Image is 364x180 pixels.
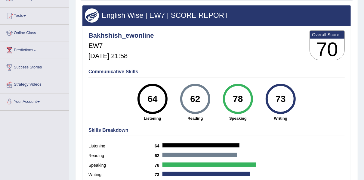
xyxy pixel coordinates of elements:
div: 64 [141,86,163,112]
a: Predictions [0,42,69,57]
b: 78 [155,163,162,168]
strong: Speaking [220,115,256,121]
label: Speaking [88,162,155,169]
h3: English Wise | EW7 | SCORE REPORT [85,11,348,19]
div: 62 [184,86,206,112]
b: Overall Score [312,32,342,37]
b: 73 [155,172,162,177]
img: wings.png [85,8,99,23]
a: Strategy Videos [0,76,69,91]
div: 73 [270,86,292,112]
a: Success Stories [0,59,69,74]
a: Online Class [0,25,69,40]
div: 78 [227,86,249,112]
strong: Reading [177,115,214,121]
strong: Writing [262,115,299,121]
b: 64 [155,144,162,148]
strong: Listening [134,115,171,121]
b: 62 [155,153,162,158]
h4: Skills Breakdown [88,128,345,133]
h3: 70 [310,39,344,60]
label: Reading [88,153,155,159]
a: Tests [0,8,69,23]
h5: EW7 [88,42,154,49]
h4: Communicative Skills [88,69,345,74]
h5: [DATE] 21:58 [88,52,154,60]
label: Listening [88,143,155,149]
h4: Bakhshish_ewonline [88,32,154,39]
a: Your Account [0,93,69,109]
label: Writing [88,172,155,178]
